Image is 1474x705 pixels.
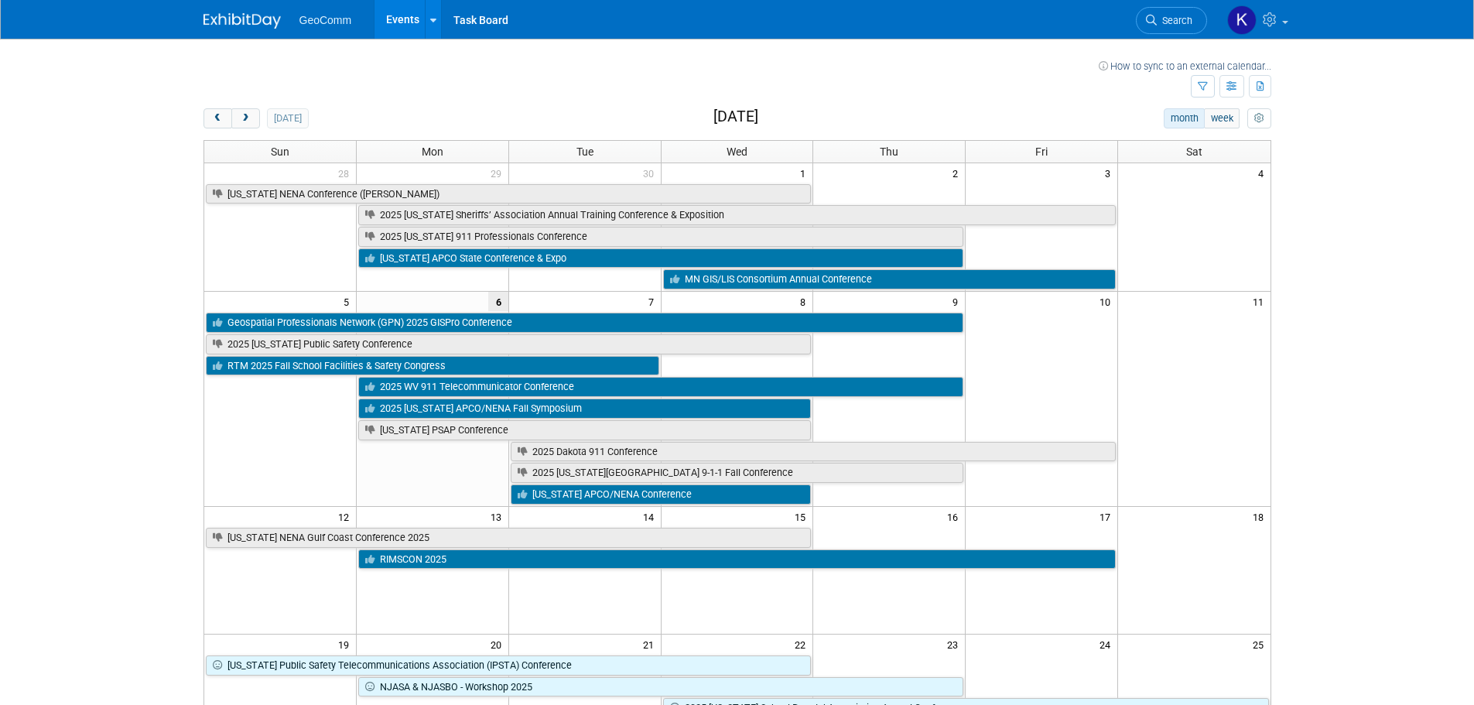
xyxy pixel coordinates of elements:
button: [DATE] [267,108,308,128]
a: [US_STATE] APCO/NENA Conference [511,484,812,505]
span: 16 [946,507,965,526]
a: MN GIS/LIS Consortium Annual Conference [663,269,1117,289]
a: How to sync to an external calendar... [1099,60,1271,72]
a: 2025 [US_STATE] Public Safety Conference [206,334,812,354]
span: 23 [946,635,965,654]
span: 1 [799,163,812,183]
a: [US_STATE] APCO State Conference & Expo [358,248,963,269]
span: 6 [488,292,508,311]
a: 2025 [US_STATE] 911 Professionals Conference [358,227,963,247]
a: Geospatial Professionals Network (GPN) 2025 GISPro Conference [206,313,964,333]
img: Kevin O'Connell [1227,5,1257,35]
span: Fri [1035,145,1048,158]
i: Personalize Calendar [1254,114,1264,124]
span: 2 [951,163,965,183]
span: 3 [1103,163,1117,183]
h2: [DATE] [713,108,758,125]
a: [US_STATE] PSAP Conference [358,420,812,440]
span: 25 [1251,635,1271,654]
a: [US_STATE] Public Safety Telecommunications Association (IPSTA) Conference [206,655,812,676]
span: 19 [337,635,356,654]
span: 11 [1251,292,1271,311]
img: ExhibitDay [203,13,281,29]
span: Search [1157,15,1192,26]
a: RIMSCON 2025 [358,549,1116,570]
span: 12 [337,507,356,526]
span: Sun [271,145,289,158]
span: 29 [489,163,508,183]
span: 14 [641,507,661,526]
button: month [1164,108,1205,128]
span: 9 [951,292,965,311]
a: RTM 2025 Fall School Facilities & Safety Congress [206,356,659,376]
span: 13 [489,507,508,526]
span: 24 [1098,635,1117,654]
a: 2025 [US_STATE] Sheriffs’ Association Annual Training Conference & Exposition [358,205,1116,225]
span: 7 [647,292,661,311]
span: 30 [641,163,661,183]
span: 4 [1257,163,1271,183]
a: NJASA & NJASBO - Workshop 2025 [358,677,963,697]
span: Sat [1186,145,1202,158]
button: myCustomButton [1247,108,1271,128]
span: 20 [489,635,508,654]
span: GeoComm [299,14,352,26]
span: 5 [342,292,356,311]
button: week [1204,108,1240,128]
a: 2025 WV 911 Telecommunicator Conference [358,377,963,397]
a: [US_STATE] NENA Conference ([PERSON_NAME]) [206,184,812,204]
span: 8 [799,292,812,311]
span: Wed [727,145,747,158]
a: [US_STATE] NENA Gulf Coast Conference 2025 [206,528,812,548]
button: prev [203,108,232,128]
span: Tue [576,145,593,158]
span: 22 [793,635,812,654]
span: 28 [337,163,356,183]
a: Search [1136,7,1207,34]
span: 18 [1251,507,1271,526]
span: Thu [880,145,898,158]
button: next [231,108,260,128]
span: 10 [1098,292,1117,311]
span: Mon [422,145,443,158]
a: 2025 [US_STATE][GEOGRAPHIC_DATA] 9-1-1 Fall Conference [511,463,964,483]
a: 2025 Dakota 911 Conference [511,442,1116,462]
a: 2025 [US_STATE] APCO/NENA Fall Symposium [358,399,812,419]
span: 21 [641,635,661,654]
span: 17 [1098,507,1117,526]
span: 15 [793,507,812,526]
